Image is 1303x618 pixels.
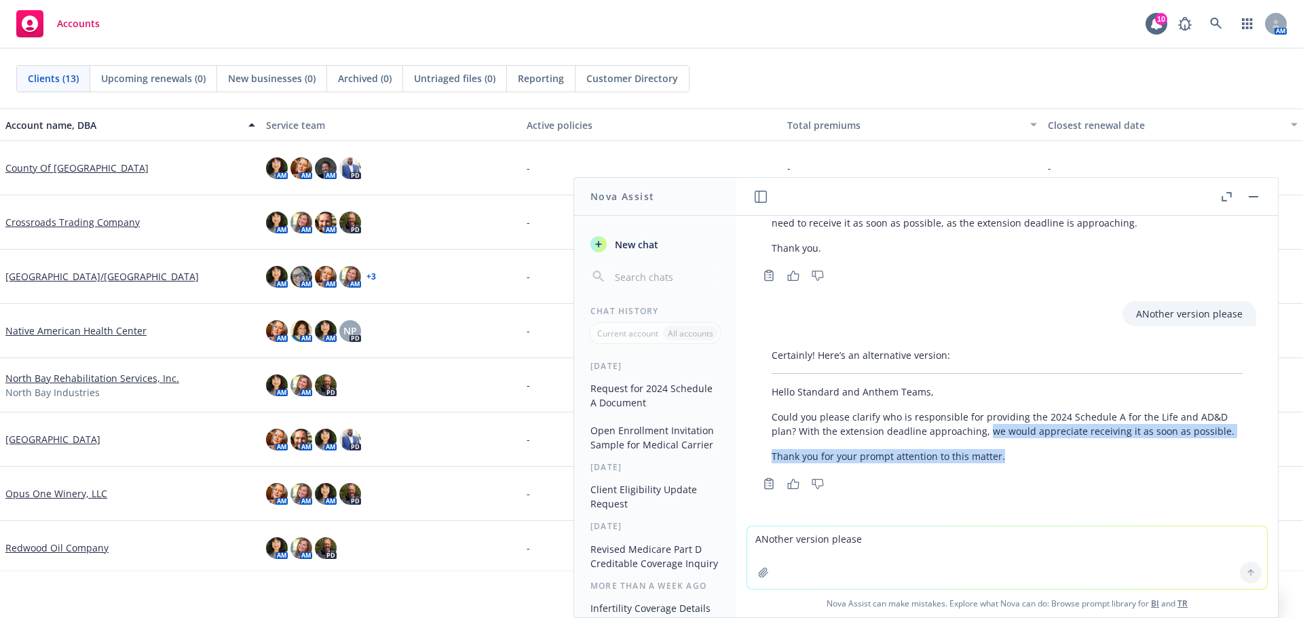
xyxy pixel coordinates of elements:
[266,157,288,179] img: photo
[787,161,791,175] span: -
[1155,13,1167,25] div: 10
[290,537,312,559] img: photo
[585,538,725,575] button: Revised Medicare Part D Creditable Coverage Inquiry
[1171,10,1198,37] a: Report a Bug
[527,486,530,501] span: -
[339,157,361,179] img: photo
[1203,10,1230,37] a: Search
[585,232,725,256] button: New chat
[5,541,109,555] a: Redwood Oil Company
[339,266,361,288] img: photo
[315,483,337,505] img: photo
[266,537,288,559] img: photo
[266,266,288,288] img: photo
[527,324,530,338] span: -
[527,118,776,132] div: Active policies
[763,269,775,282] svg: Copy to clipboard
[1136,307,1243,321] p: ANother version please
[315,537,337,559] img: photo
[787,118,1022,132] div: Total premiums
[574,461,736,473] div: [DATE]
[290,212,312,233] img: photo
[586,71,678,85] span: Customer Directory
[5,385,100,400] span: North Bay Industries
[521,109,782,141] button: Active policies
[339,483,361,505] img: photo
[266,118,516,132] div: Service team
[290,266,312,288] img: photo
[807,474,829,493] button: Thumbs down
[366,273,376,281] a: + 3
[5,118,240,132] div: Account name, DBA
[290,320,312,342] img: photo
[527,541,530,555] span: -
[527,161,530,175] span: -
[1048,118,1283,132] div: Closest renewal date
[28,71,79,85] span: Clients (13)
[57,18,100,29] span: Accounts
[1151,598,1159,609] a: BI
[315,374,337,396] img: photo
[5,269,199,284] a: [GEOGRAPHIC_DATA]/[GEOGRAPHIC_DATA]
[527,215,530,229] span: -
[339,212,361,233] img: photo
[266,374,288,396] img: photo
[290,374,312,396] img: photo
[590,189,654,204] h1: Nova Assist
[772,348,1243,362] p: Certainly! Here’s an alternative version:
[5,486,107,501] a: Opus One Winery, LLC
[5,324,147,338] a: Native American Health Center
[266,429,288,450] img: photo
[518,71,564,85] span: Reporting
[772,410,1243,438] p: Could you please clarify who is responsible for providing the 2024 Schedule A for the Life and AD...
[315,429,337,450] img: photo
[5,161,149,175] a: County Of [GEOGRAPHIC_DATA]
[1048,161,1051,175] span: -
[807,266,829,285] button: Thumbs down
[290,429,312,450] img: photo
[290,483,312,505] img: photo
[585,377,725,414] button: Request for 2024 Schedule A Document
[315,157,337,179] img: photo
[343,324,357,338] span: NP
[11,5,105,43] a: Accounts
[266,483,288,505] img: photo
[772,449,1243,463] p: Thank you for your prompt attention to this matter.
[5,371,179,385] a: North Bay Rehabilitation Services, Inc.
[315,320,337,342] img: photo
[668,328,713,339] p: All accounts
[782,109,1042,141] button: Total premiums
[763,478,775,490] svg: Copy to clipboard
[315,212,337,233] img: photo
[772,241,1243,255] p: Thank you.
[261,109,521,141] button: Service team
[742,590,1272,617] span: Nova Assist can make mistakes. Explore what Nova can do: Browse prompt library for and
[585,419,725,456] button: Open Enrollment Invitation Sample for Medical Carrier
[339,429,361,450] img: photo
[338,71,392,85] span: Archived (0)
[527,269,530,284] span: -
[266,320,288,342] img: photo
[414,71,495,85] span: Untriaged files (0)
[1177,598,1188,609] a: TR
[612,267,720,286] input: Search chats
[574,305,736,317] div: Chat History
[574,360,736,372] div: [DATE]
[574,580,736,592] div: More than a week ago
[527,378,530,392] span: -
[612,237,658,252] span: New chat
[315,266,337,288] img: photo
[772,385,1243,399] p: Hello Standard and Anthem Teams,
[597,328,658,339] p: Current account
[585,478,725,515] button: Client Eligibility Update Request
[1042,109,1303,141] button: Closest renewal date
[772,201,1243,230] p: Could you please confirm who will be providing the 2024 Schedule A for the Life and AD&D plan? We...
[101,71,206,85] span: Upcoming renewals (0)
[290,157,312,179] img: photo
[574,520,736,532] div: [DATE]
[1234,10,1261,37] a: Switch app
[5,432,100,446] a: [GEOGRAPHIC_DATA]
[527,432,530,446] span: -
[266,212,288,233] img: photo
[5,215,140,229] a: Crossroads Trading Company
